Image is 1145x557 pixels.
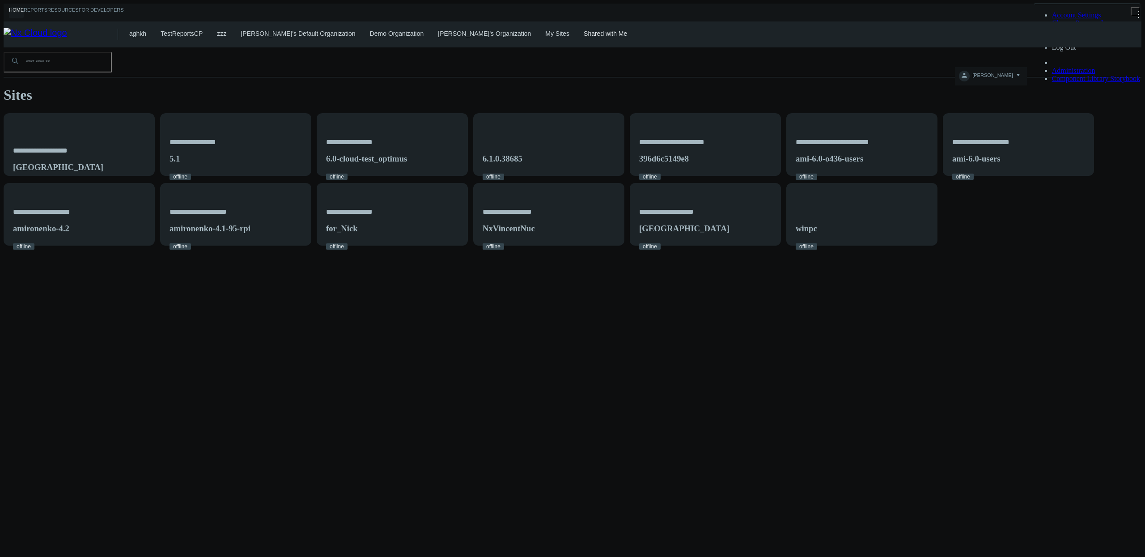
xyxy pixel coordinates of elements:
nx-search-highlight: 396d6c5149e8 [639,154,689,163]
a: Change Password [1052,19,1103,27]
a: offline [796,243,817,250]
a: zzz [217,30,226,37]
a: Component Library Storybook [1052,75,1140,82]
a: For Developers [79,7,124,18]
a: offline [952,174,974,180]
nx-search-highlight: [GEOGRAPHIC_DATA] [639,224,729,233]
a: [PERSON_NAME]'s Default Organization [241,30,355,37]
a: offline [639,174,661,180]
nx-search-highlight: NxVincentNuc [483,224,535,233]
nx-search-highlight: 6.1.0.38685 [483,154,522,163]
a: offline [326,174,348,180]
nx-search-highlight: winpc [796,224,817,233]
nx-search-highlight: amironenko-4.2 [13,224,69,233]
a: Home [9,7,24,18]
a: TestReportsCP [161,30,203,37]
a: offline [483,174,504,180]
a: [PERSON_NAME]'s Organization [438,30,531,37]
nx-search-highlight: 5.1 [170,154,180,163]
a: aghkh [129,30,146,37]
a: Resources [47,7,79,18]
nx-search-highlight: for_Nick [326,224,358,233]
a: Reports [24,7,47,18]
nx-search-highlight: 6.0-cloud-test_optimus [326,154,407,163]
a: offline [639,243,661,250]
span: Sites [4,87,32,103]
a: offline [326,243,348,250]
div: Shared with Me [584,30,627,45]
a: offline [796,174,817,180]
a: offline [170,174,191,180]
span: [PERSON_NAME] [972,72,1013,83]
button: [PERSON_NAME] [955,67,1026,85]
a: Account Settings [1052,11,1101,19]
nx-search-highlight: amironenko-4.1-95-rpi [170,224,250,233]
nx-search-highlight: [GEOGRAPHIC_DATA] [13,162,103,172]
a: offline [483,243,504,250]
a: Demo Organization [370,30,424,37]
nx-search-highlight: ami-6.0-users [952,154,1001,163]
img: Nx Cloud logo [4,28,118,41]
a: My Sites [545,30,569,37]
a: offline [170,243,191,250]
nx-search-highlight: ami-6.0-o436-users [796,154,863,163]
a: offline [13,243,34,250]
